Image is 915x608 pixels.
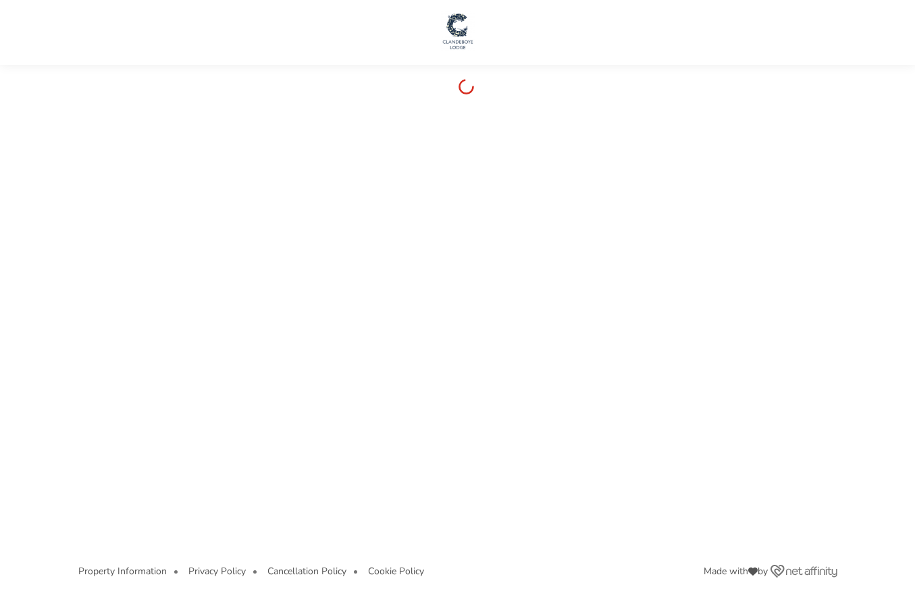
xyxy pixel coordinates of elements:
[188,566,246,576] button: Privacy Policy
[368,566,424,576] button: Cookie Policy
[267,566,346,576] button: Cancellation Policy
[441,11,475,51] img: Main Website
[458,78,475,95] div: loading
[78,566,167,576] button: Property Information
[704,567,768,576] span: Made with by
